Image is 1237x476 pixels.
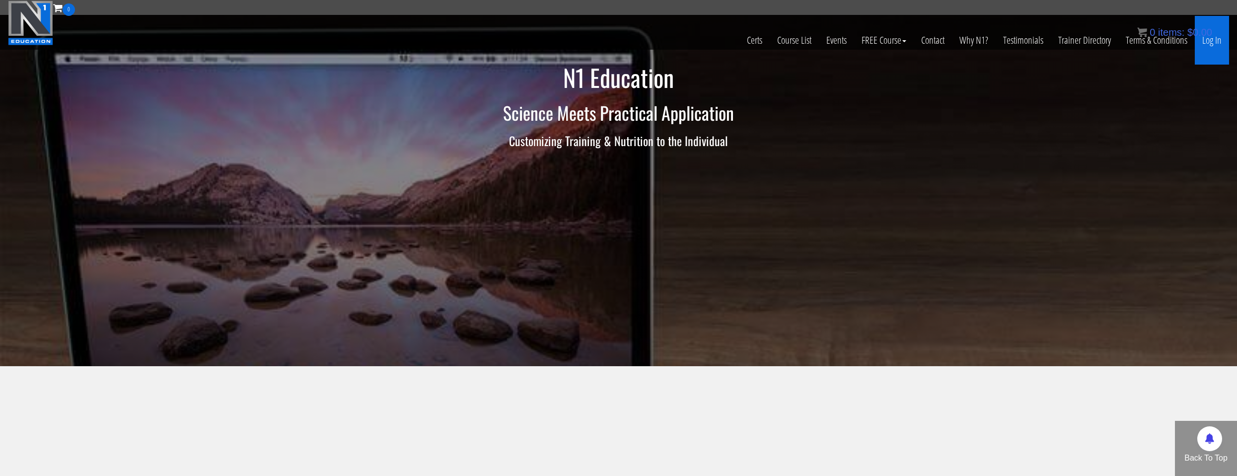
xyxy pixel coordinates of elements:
a: Testimonials [996,16,1051,65]
img: icon11.png [1137,27,1147,37]
a: FREE Course [854,16,914,65]
a: Contact [914,16,952,65]
h1: N1 Education [328,65,909,91]
a: Log In [1195,16,1229,65]
span: 0 [1150,27,1155,38]
a: 0 items: $0.00 [1137,27,1212,38]
h3: Customizing Training & Nutrition to the Individual [328,134,909,147]
img: n1-education [8,0,53,45]
bdi: 0.00 [1187,27,1212,38]
a: 0 [53,1,75,14]
a: Terms & Conditions [1118,16,1195,65]
a: Course List [770,16,819,65]
h2: Science Meets Practical Application [328,103,909,123]
span: $ [1187,27,1193,38]
span: items: [1158,27,1184,38]
p: Back To Top [1175,452,1237,464]
a: Trainer Directory [1051,16,1118,65]
span: 0 [63,3,75,16]
a: Events [819,16,854,65]
a: Certs [739,16,770,65]
a: Why N1? [952,16,996,65]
